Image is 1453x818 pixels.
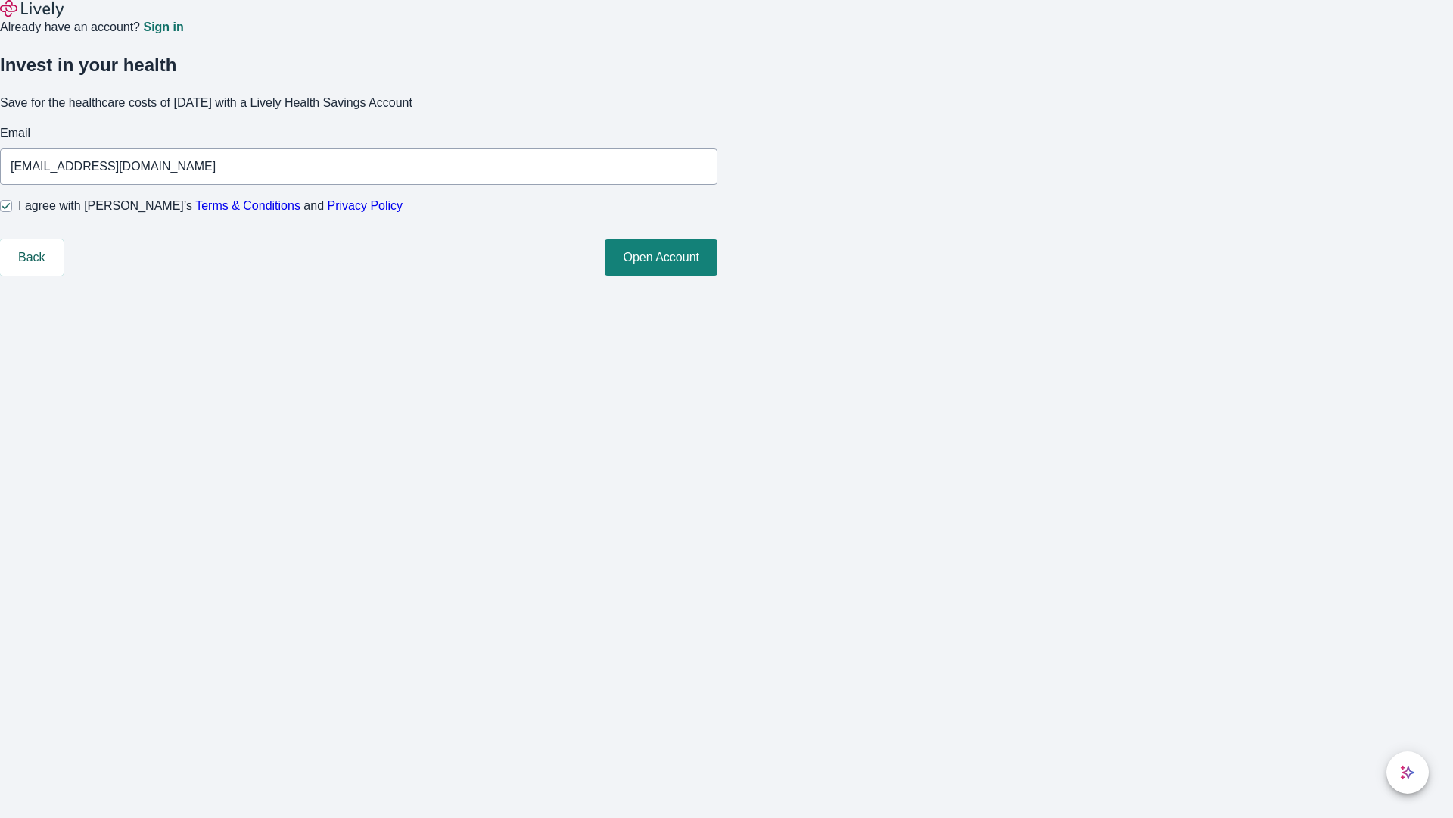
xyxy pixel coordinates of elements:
button: Open Account [605,239,717,276]
a: Terms & Conditions [195,199,300,212]
a: Privacy Policy [328,199,403,212]
button: chat [1386,751,1429,794]
svg: Lively AI Assistant [1400,765,1415,780]
span: I agree with [PERSON_NAME]’s and [18,197,403,215]
a: Sign in [143,21,183,33]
